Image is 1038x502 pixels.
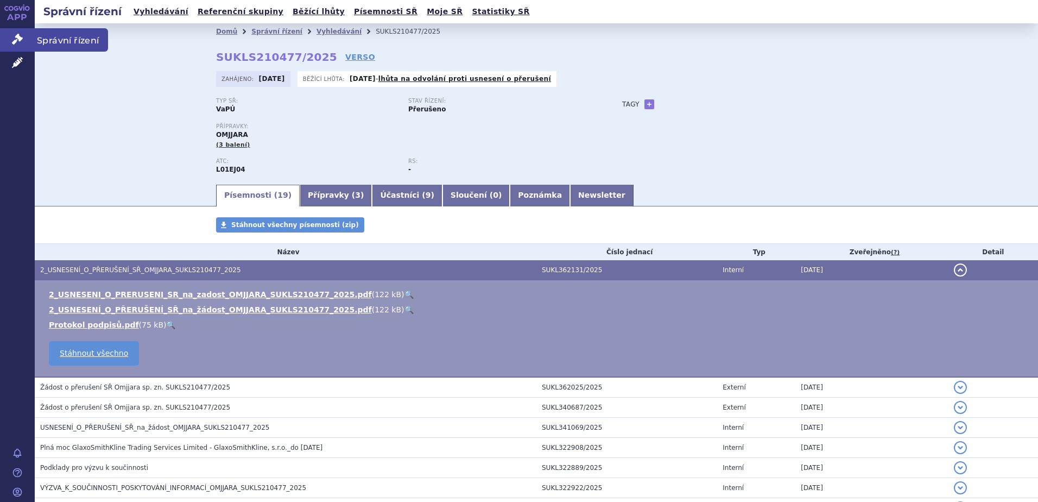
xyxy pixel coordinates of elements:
[954,381,967,394] button: detail
[49,321,139,329] a: Protokol podpisů.pdf
[216,217,364,233] a: Stáhnout všechny písemnosti (zip)
[423,4,466,19] a: Moje SŘ
[35,28,108,51] span: Správní řízení
[216,185,300,206] a: Písemnosti (19)
[622,98,640,111] h3: Tagy
[954,421,967,434] button: detail
[216,123,600,130] p: Přípravky:
[49,304,1027,315] li: ( )
[216,28,237,35] a: Domů
[954,263,967,277] button: detail
[216,158,397,165] p: ATC:
[372,185,442,206] a: Účastníci (9)
[442,185,510,206] a: Sloučení (0)
[795,398,948,418] td: [DATE]
[723,424,744,431] span: Interní
[40,484,306,492] span: VÝZVA_K_SOUČINNOSTI_POSKYTOVÁNÍ_INFORMACÍ_OMJJARA_SUKLS210477_2025
[351,4,421,19] a: Písemnosti SŘ
[350,74,551,83] p: -
[891,249,900,256] abbr: (?)
[194,4,287,19] a: Referenční skupiny
[375,290,401,299] span: 122 kB
[40,384,230,391] span: Žádost o přerušení SŘ Omjjara sp. zn. SUKLS210477/2025
[251,28,302,35] a: Správní řízení
[536,377,717,398] td: SUKL362025/2025
[49,319,1027,330] li: ( )
[408,105,446,113] strong: Přerušeno
[536,478,717,498] td: SUKL322922/2025
[723,384,745,391] span: Externí
[376,23,454,40] li: SUKLS210477/2025
[723,404,745,411] span: Externí
[40,444,322,451] span: Plná moc GlaxoSmithKline Trading Services Limited - GlaxoSmithKline, s.r.o._do 28.5.2026
[795,377,948,398] td: [DATE]
[35,4,130,19] h2: Správní řízení
[35,244,536,260] th: Název
[40,266,241,274] span: 2_USNESENÍ_O_PŘERUŠENÍ_SŘ_OMJJARA_SUKLS210477_2025
[536,260,717,280] td: SUKL362131/2025
[216,166,245,173] strong: MOMELOTINIB
[289,4,348,19] a: Běžící lhůty
[954,481,967,494] button: detail
[795,438,948,458] td: [DATE]
[536,458,717,478] td: SUKL322889/2025
[216,141,250,148] span: (3 balení)
[536,418,717,438] td: SUKL341069/2025
[795,260,948,280] td: [DATE]
[40,424,269,431] span: USNESENÍ_O_PŘERUŠENÍ_SŘ_na_žádost_OMJJARA_SUKLS210477_2025
[795,478,948,498] td: [DATE]
[795,458,948,478] td: [DATE]
[300,185,372,206] a: Přípravky (3)
[345,52,375,62] a: VERSO
[723,464,744,472] span: Interní
[216,51,337,64] strong: SUKLS210477/2025
[40,404,230,411] span: Žádost o přerušení SŘ Omjjara sp. zn. SUKLS210477/2025
[350,75,376,83] strong: [DATE]
[469,4,533,19] a: Statistiky SŘ
[536,244,717,260] th: Číslo jednací
[954,401,967,414] button: detail
[795,244,948,260] th: Zveřejněno
[49,305,372,314] a: 2_USNESENÍ_O_PŘERUŠENÍ_SŘ_na_žádost_OMJJARA_SUKLS210477_2025.pdf
[404,290,414,299] a: 🔍
[536,398,717,418] td: SUKL340687/2025
[536,438,717,458] td: SUKL322908/2025
[277,191,288,199] span: 19
[216,131,248,139] span: OMJJARA
[49,289,1027,300] li: ( )
[954,441,967,454] button: detail
[954,461,967,474] button: detail
[717,244,795,260] th: Typ
[426,191,431,199] span: 9
[221,74,256,83] span: Zahájeno:
[166,321,175,329] a: 🔍
[493,191,498,199] span: 0
[795,418,948,438] td: [DATE]
[259,75,285,83] strong: [DATE]
[404,305,414,314] a: 🔍
[644,99,654,109] a: +
[216,98,397,104] p: Typ SŘ:
[49,290,372,299] a: 2_USNESENI_O_PRERUSENI_SR_na_zadost_OMJJARA_SUKLS210477_2025.pdf
[570,185,634,206] a: Newsletter
[408,98,590,104] p: Stav řízení:
[216,105,235,113] strong: VaPÚ
[408,158,590,165] p: RS:
[408,166,411,173] strong: -
[40,464,148,472] span: Podklady pro výzvu k součinnosti
[231,221,359,229] span: Stáhnout všechny písemnosti (zip)
[723,444,744,451] span: Interní
[723,266,744,274] span: Interní
[723,484,744,492] span: Interní
[303,74,347,83] span: Běžící lhůta:
[130,4,192,19] a: Vyhledávání
[355,191,360,199] span: 3
[317,28,362,35] a: Vyhledávání
[378,75,551,83] a: lhůta na odvolání proti usnesení o přerušení
[49,341,139,366] a: Stáhnout všechno
[142,321,163,329] span: 75 kB
[375,305,401,314] span: 122 kB
[510,185,570,206] a: Poznámka
[948,244,1038,260] th: Detail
